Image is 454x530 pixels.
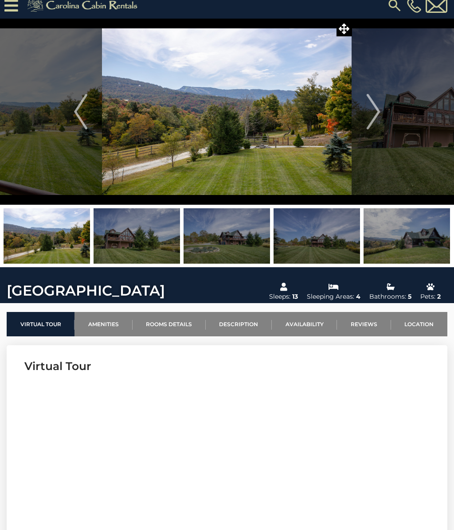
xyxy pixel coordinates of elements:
[184,208,270,264] img: 169003416
[352,19,395,205] button: Next
[367,94,380,129] img: arrow
[133,312,206,336] a: Rooms Details
[94,208,180,264] img: 169003414
[4,208,90,264] img: 169003411
[24,359,430,374] h3: Virtual Tour
[206,312,272,336] a: Description
[7,312,74,336] a: Virtual Tour
[272,312,337,336] a: Availability
[74,94,87,129] img: arrow
[274,208,360,264] img: 169003418
[59,19,102,205] button: Previous
[364,208,450,264] img: 169003420
[74,312,132,336] a: Amenities
[391,312,447,336] a: Location
[337,312,391,336] a: Reviews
